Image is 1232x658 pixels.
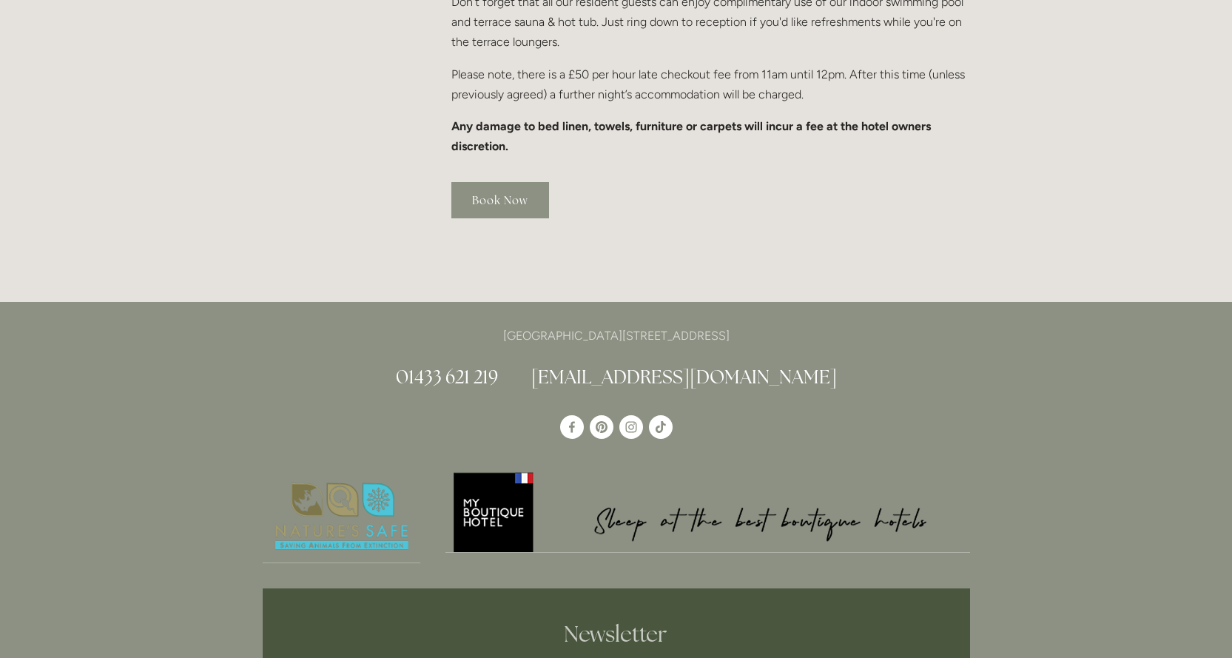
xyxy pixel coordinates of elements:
[451,64,970,104] p: Please note, there is a £50 per hour late checkout fee from 11am until 12pm. After this time (unl...
[263,470,421,564] a: Nature's Safe - Logo
[263,470,421,563] img: Nature's Safe - Logo
[619,415,643,439] a: Instagram
[451,119,934,153] strong: Any damage to bed linen, towels, furniture or carpets will incur a fee at the hotel owners discre...
[451,182,549,218] a: Book Now
[590,415,613,439] a: Pinterest
[649,415,673,439] a: TikTok
[343,621,889,648] h2: Newsletter
[445,470,970,553] a: My Boutique Hotel - Logo
[396,365,498,389] a: 01433 621 219
[531,365,837,389] a: [EMAIL_ADDRESS][DOMAIN_NAME]
[560,415,584,439] a: Losehill House Hotel & Spa
[263,326,970,346] p: [GEOGRAPHIC_DATA][STREET_ADDRESS]
[445,470,970,552] img: My Boutique Hotel - Logo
